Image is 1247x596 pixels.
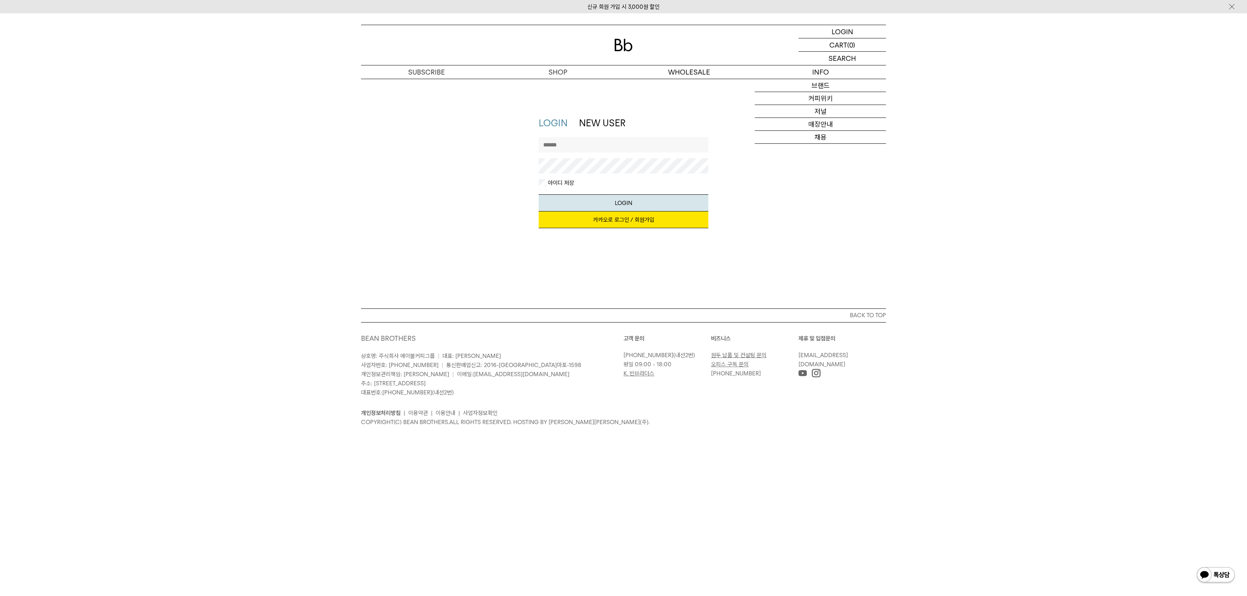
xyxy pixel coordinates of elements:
span: | [438,353,439,359]
a: SUBSCRIBE [361,65,492,79]
p: INFO [755,65,886,79]
span: | [452,371,454,378]
a: 채용 [755,131,886,144]
button: LOGIN [539,194,709,211]
a: 신규 회원 가입 시 3,000원 할인 [587,3,660,10]
li: | [404,408,405,418]
span: 통신판매업신고: 2016-[GEOGRAPHIC_DATA]마포-1598 [446,362,581,369]
p: 비즈니스 [711,334,798,343]
p: (내선2번) [623,351,707,360]
p: COPYRIGHT(C) BEAN BROTHERS. ALL RIGHTS RESERVED. HOSTING BY [PERSON_NAME][PERSON_NAME](주). [361,418,886,427]
p: 고객 문의 [623,334,711,343]
a: CART (0) [798,38,886,52]
p: LOGIN [832,25,853,38]
span: 사업자번호: [PHONE_NUMBER] [361,362,439,369]
a: K. 빈브라더스 [623,370,654,377]
button: BACK TO TOP [361,308,886,322]
a: [EMAIL_ADDRESS][DOMAIN_NAME] [798,352,848,368]
img: 로고 [614,39,633,51]
a: 커피위키 [755,92,886,105]
p: 평일 09:00 - 18:00 [623,360,707,369]
a: 카카오로 로그인 / 회원가입 [539,211,709,228]
li: | [431,408,433,418]
a: 이용약관 [408,410,428,416]
a: 매장안내 [755,118,886,131]
span: 대표번호: (내선2번) [361,389,454,396]
span: 이메일: [457,371,569,378]
a: 개인정보처리방침 [361,410,401,416]
a: LOGIN [798,25,886,38]
a: 사업자정보확인 [463,410,498,416]
a: 저널 [755,105,886,118]
a: 원두 납품 및 컨설팅 문의 [711,352,767,359]
span: 대표: [PERSON_NAME] [442,353,501,359]
li: | [458,408,460,418]
span: 상호명: 주식회사 에이블커피그룹 [361,353,435,359]
a: [PHONE_NUMBER] [623,352,673,359]
a: 오피스 구독 문의 [711,361,749,368]
a: [PHONE_NUMBER] [711,370,761,377]
span: 개인정보관리책임: [PERSON_NAME] [361,371,449,378]
p: (0) [847,38,855,51]
p: WHOLESALE [623,65,755,79]
a: SHOP [492,65,623,79]
span: 주소: [STREET_ADDRESS] [361,380,426,387]
label: 아이디 저장 [546,179,574,187]
p: CART [829,38,847,51]
a: 이용안내 [436,410,455,416]
a: 브랜드 [755,79,886,92]
span: | [442,362,443,369]
a: BEAN BROTHERS [361,334,416,342]
a: NEW USER [579,118,625,129]
img: 카카오톡 채널 1:1 채팅 버튼 [1196,566,1236,585]
a: LOGIN [539,118,568,129]
p: SEARCH [829,52,856,65]
p: 제휴 및 입점문의 [798,334,886,343]
a: [PHONE_NUMBER] [382,389,432,396]
a: [EMAIL_ADDRESS][DOMAIN_NAME] [473,371,569,378]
